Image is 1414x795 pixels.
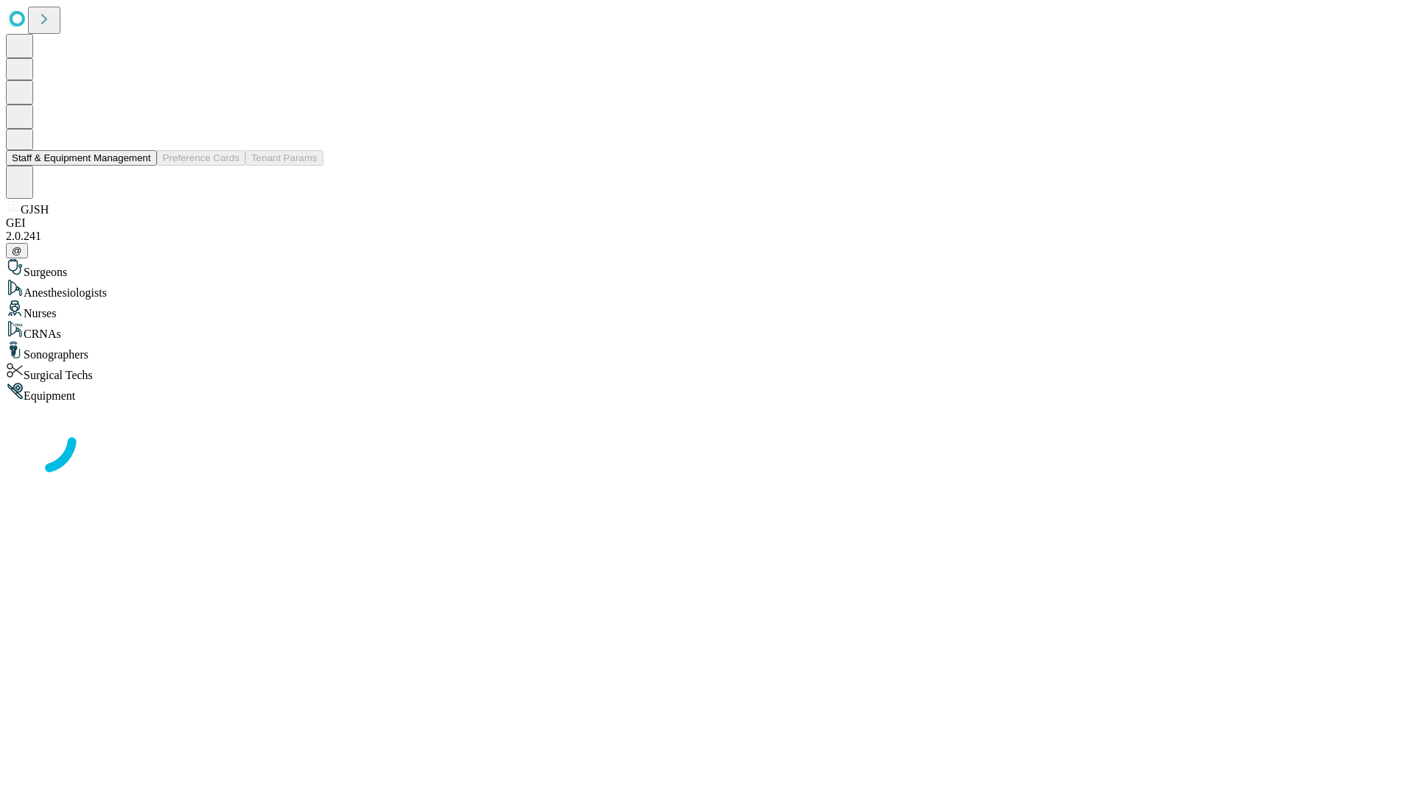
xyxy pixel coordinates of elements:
[6,382,1408,403] div: Equipment
[6,258,1408,279] div: Surgeons
[6,279,1408,300] div: Anesthesiologists
[6,150,157,166] button: Staff & Equipment Management
[245,150,323,166] button: Tenant Params
[21,203,49,216] span: GJSH
[12,245,22,256] span: @
[6,243,28,258] button: @
[6,341,1408,361] div: Sonographers
[6,230,1408,243] div: 2.0.241
[6,320,1408,341] div: CRNAs
[6,216,1408,230] div: GEI
[157,150,245,166] button: Preference Cards
[6,361,1408,382] div: Surgical Techs
[6,300,1408,320] div: Nurses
